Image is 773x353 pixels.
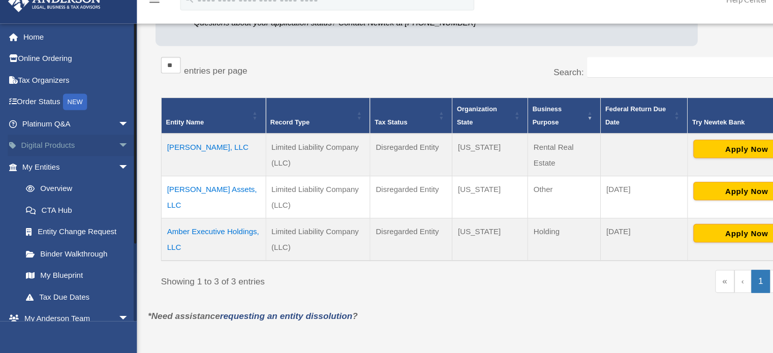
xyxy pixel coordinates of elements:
img: Anderson Advisors Platinum Portal [5,12,97,32]
td: Limited Liability Company (LLC) [246,145,344,184]
span: Federal Return Due Date [562,118,618,138]
td: [US_STATE] [420,223,490,263]
a: 1 [697,271,715,293]
span: Business Purpose [494,118,521,138]
th: Business Purpose: Activate to remove sorting [490,111,558,145]
a: Tax Due Dates [14,286,130,306]
td: Limited Liability Company (LLC) [246,223,344,263]
span: arrow_drop_down [109,146,130,167]
a: Order StatusNEW [7,105,135,126]
td: Disregarded Entity [344,223,420,263]
td: Holding [490,223,558,263]
td: Amber Executive Holdings, LLC [150,223,247,263]
button: Apply Now [643,229,743,246]
span: Organization State [424,118,461,138]
a: My Blueprint [14,266,130,286]
a: Last [730,271,748,293]
td: [DATE] [558,184,638,223]
img: User Pic [750,13,765,27]
span: arrow_drop_down [109,166,130,186]
td: [US_STATE] [420,184,490,223]
th: Federal Return Due Date: Activate to sort [558,111,638,145]
label: Search: [514,83,542,92]
td: Rental Real Estate [490,145,558,184]
a: Online Ordering [7,65,135,85]
th: Try Newtek Bank : Activate to sort [638,111,748,145]
span: Record Type [251,131,288,138]
div: Try Newtek Bank [642,128,732,140]
button: Apply Now [643,189,743,207]
td: Disregarded Entity [344,145,420,184]
a: CTA Hub [14,206,130,226]
th: Tax Status: Activate to sort [344,111,420,145]
button: Apply Now [643,150,743,168]
a: Digital Productsarrow_drop_down [7,146,135,166]
i: menu [137,14,149,26]
td: [DATE] [558,223,638,263]
td: [PERSON_NAME] Assets, LLC [150,184,247,223]
td: [US_STATE] [420,145,490,184]
td: [PERSON_NAME], LLC [150,145,247,184]
span: Tax Status [348,131,378,138]
span: Entity Name [154,131,189,138]
a: menu [137,18,149,26]
th: Entity Name: Activate to sort [150,111,247,145]
td: Other [490,184,558,223]
a: First [664,271,682,293]
td: Disregarded Entity [344,184,420,223]
th: Organization State: Activate to sort [420,111,490,145]
div: NEW [58,108,81,123]
th: Record Type: Activate to sort [246,111,344,145]
a: Home [7,45,135,65]
span: arrow_drop_down [109,306,130,327]
td: Limited Liability Company (LLC) [246,184,344,223]
i: search [170,14,181,25]
div: Showing 1 to 3 of 3 entries [149,271,441,290]
a: Entity Change Request [14,226,130,246]
label: entries per page [171,82,230,90]
a: Overview [14,186,125,206]
a: Binder Walkthrough [14,246,130,266]
a: requesting an entity dissolution [204,310,327,318]
a: Next [715,271,730,293]
a: Tax Organizers [7,85,135,105]
em: *Need assistance ? [137,310,332,318]
a: Platinum Q&Aarrow_drop_down [7,125,135,146]
span: arrow_drop_down [109,125,130,146]
a: Previous [682,271,697,293]
a: My Entitiesarrow_drop_down [7,166,130,186]
a: My Anderson Teamarrow_drop_down [7,306,135,327]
